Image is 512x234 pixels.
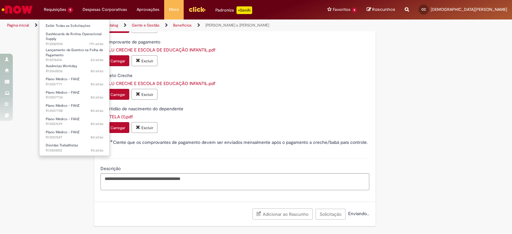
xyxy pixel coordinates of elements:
span: R13560036 [46,69,103,74]
small: Carregar [110,125,125,130]
time: 22/09/2025 08:52:34 [91,148,103,153]
time: 23/09/2025 14:59:14 [91,69,103,74]
button: Excluir anexo KAELU CRECHE E ESCOLA DE EDUCAÇÃO INFANTIL.pdf [132,55,157,66]
small: Carregar [110,92,125,97]
a: Aberto R13576414 : Lançamento de Eventos na Folha de Pagamento [39,47,110,60]
span: Despesas Corporativas [83,6,127,13]
span: Requisições [44,6,66,13]
span: R13554012 [46,148,103,153]
span: 8d atrás [91,95,103,100]
span: R13576414 [46,58,103,63]
span: Rascunhos [372,6,395,12]
img: click_logo_yellow_360x200.png [188,4,206,14]
span: Dashboards de Rotina Operacional Supply [46,32,101,42]
span: R13557734 [46,95,103,100]
a: Página inicial [7,23,29,28]
span: Plano Médico - FAHZ [46,77,80,82]
span: R13557708 [46,108,103,113]
span: Plano Médico - FAHZ [46,130,80,135]
a: Aberto R13582594 : Dashboards de Rotina Operacional Supply [39,31,110,44]
a: Aberto R13557708 : Plano Médico - FAHZ [39,102,110,114]
a: Aberto R13557734 : Plano Médico - FAHZ [39,89,110,101]
button: Carregar anexo de Certidão de nascimento do dependente Required [100,122,129,133]
span: 8d atrás [91,135,103,140]
time: 23/09/2025 08:25:24 [91,108,103,113]
a: Rascunhos [367,7,395,13]
small: Carregar [110,59,125,64]
time: 23/09/2025 08:28:08 [91,95,103,100]
a: Exibir Todas as Solicitações [39,22,110,29]
span: Comprovante de pagamento [103,39,162,45]
span: 6 [352,7,357,13]
span: Aprovações [137,6,159,13]
button: Excluir anexo KAELU CRECHE E ESCOLA DE EDUCAÇÃO INFANTIL.pdf [132,89,157,100]
span: Obrigatório Preenchido [110,140,113,142]
button: Carregar anexo de Comprovante de pagamento Required [100,55,129,66]
span: 8d atrás [91,82,103,87]
span: CC [421,7,426,12]
img: ServiceNow [1,3,34,16]
span: R13557771 [46,82,103,87]
span: 9 [68,7,73,13]
a: Benefícios [173,23,192,28]
span: Ausências Workday [46,64,77,68]
a: Aberto R13557771 : Plano Médico - FAHZ [39,76,110,88]
small: Excluir [141,59,153,64]
textarea: Descrição [100,173,369,191]
span: Plano Médico - FAHZ [46,117,80,121]
span: More [169,6,179,13]
p: +GenAi [236,6,252,14]
span: Dúvidas Trabalhistas [46,143,78,148]
span: R13582594 [46,42,103,47]
a: Download de KAELU CRECHE E ESCOLA DE EDUCAÇÃO INFANTIL.pdf [100,47,215,53]
a: Aberto R13560036 : Ausências Workday [39,63,110,74]
a: [PERSON_NAME] e [PERSON_NAME] [205,23,269,28]
span: Boleto Creche [103,73,134,78]
span: 8d atrás [91,69,103,74]
span: 9d atrás [91,148,103,153]
a: Download de PORTELA (1).pdf [100,114,133,120]
span: 17h atrás [89,42,103,46]
span: R13557699 [46,121,103,127]
span: Favoritos [333,6,350,13]
span: 8d atrás [91,121,103,126]
span: Plano Médico - FAHZ [46,103,80,108]
time: 23/09/2025 08:32:12 [91,82,103,87]
span: 2d atrás [91,58,103,62]
time: 23/09/2025 08:23:49 [91,121,103,126]
span: R13557687 [46,135,103,140]
div: Padroniza [215,6,252,14]
a: Aberto R13557687 : Plano Médico - FAHZ [39,129,110,141]
small: Excluir [141,92,153,97]
a: Download de KAELU CRECHE E ESCOLA DE EDUCAÇÃO INFANTIL.pdf [100,81,215,86]
span: 8d atrás [91,108,103,113]
time: 30/09/2025 15:01:07 [89,42,103,46]
small: Excluir [141,125,153,130]
span: Ciente que os comprovantes de pagamento devem ser enviados mensalmente após o pagamento a creche/... [110,139,368,145]
button: Carregar anexo de Boleto Creche Required [100,89,129,100]
time: 23/09/2025 08:22:09 [91,135,103,140]
span: Descrição [100,166,122,171]
span: Enviando... [347,211,369,216]
span: Certidão de nascimento do dependente [103,106,185,112]
a: Aberto R13554012 : Dúvidas Trabalhistas [39,142,110,154]
ul: Trilhas de página [5,19,337,31]
span: [DEMOGRAPHIC_DATA][PERSON_NAME] [431,7,507,12]
button: Excluir anexo PORTELA (1).pdf [132,122,157,133]
ul: Requisições [39,19,110,156]
a: Aberto R13557699 : Plano Médico - FAHZ [39,116,110,128]
span: Plano Médico - FAHZ [46,90,80,95]
a: Gente e Gestão [132,23,159,28]
time: 29/09/2025 11:00:38 [91,58,103,62]
span: Lançamento de Eventos na Folha de Pagamento [46,48,103,58]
